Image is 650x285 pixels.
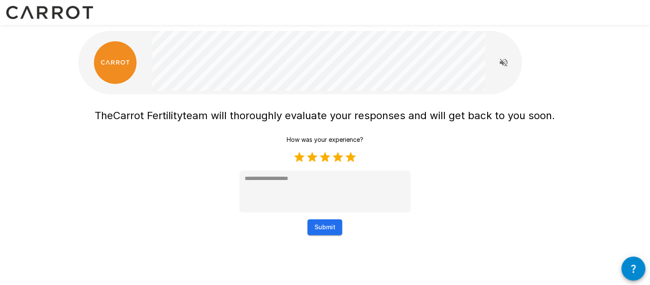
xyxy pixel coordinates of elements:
p: How was your experience? [287,135,363,144]
img: carrot_logo.png [94,41,137,84]
span: Carrot Fertility [114,109,183,122]
span: The [95,109,114,122]
span: team will thoroughly evaluate your responses and will get back to you soon. [183,109,555,122]
button: Read questions aloud [495,54,512,71]
button: Submit [308,219,342,235]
